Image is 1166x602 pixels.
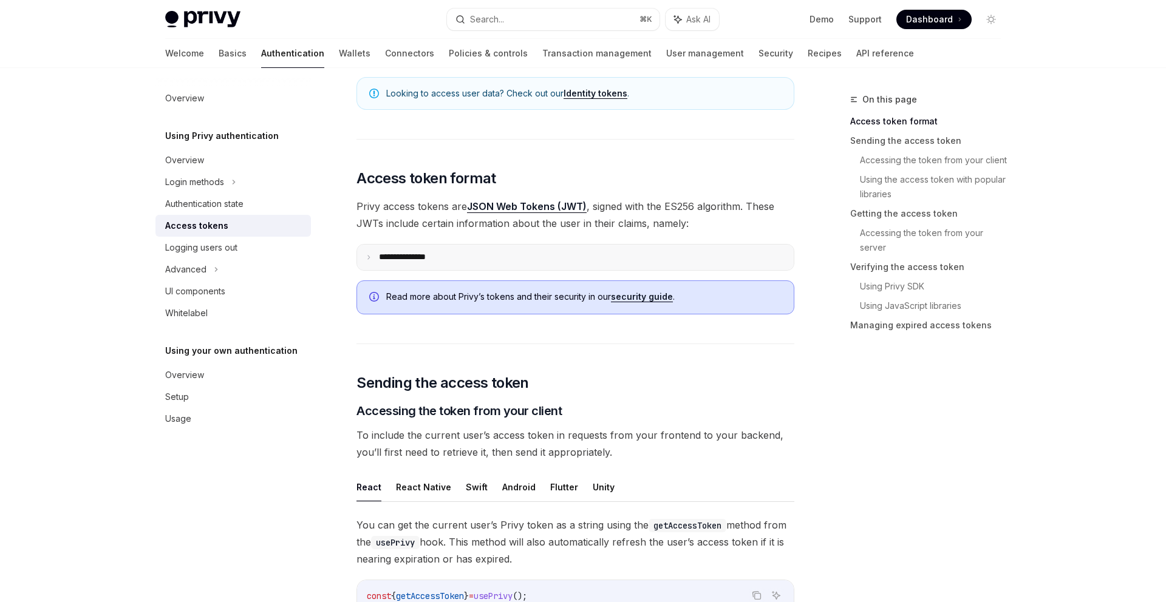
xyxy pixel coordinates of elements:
[447,8,660,30] button: Search...⌘K
[542,39,652,68] a: Transaction management
[810,13,834,25] a: Demo
[386,291,782,303] span: Read more about Privy’s tokens and their security in our .
[165,175,224,189] div: Login methods
[165,240,237,255] div: Logging users out
[339,39,370,68] a: Wallets
[906,13,953,25] span: Dashboard
[686,13,711,25] span: Ask AI
[356,473,381,501] button: React
[981,10,1001,29] button: Toggle dark mode
[464,590,469,601] span: }
[165,368,204,382] div: Overview
[850,131,1011,150] a: Sending the access token
[369,292,381,304] svg: Info
[356,402,562,419] span: Accessing the token from your client
[848,13,882,25] a: Support
[391,590,396,601] span: {
[666,39,744,68] a: User management
[356,516,794,567] span: You can get the current user’s Privy token as a string using the method from the hook. This metho...
[759,39,793,68] a: Security
[611,291,673,302] a: security guide
[808,39,842,68] a: Recipes
[219,39,247,68] a: Basics
[165,284,225,299] div: UI components
[165,343,298,358] h5: Using your own authentication
[356,198,794,232] span: Privy access tokens are , signed with the ES256 algorithm. These JWTs include certain information...
[860,150,1011,170] a: Accessing the token from your client
[385,39,434,68] a: Connectors
[467,200,587,213] a: JSON Web Tokens (JWT)
[165,411,191,426] div: Usage
[155,364,311,386] a: Overview
[155,280,311,302] a: UI components
[474,590,513,601] span: usePrivy
[850,257,1011,277] a: Verifying the access token
[896,10,972,29] a: Dashboard
[850,204,1011,223] a: Getting the access token
[165,39,204,68] a: Welcome
[396,590,464,601] span: getAccessToken
[356,427,794,461] span: To include the current user’s access token in requests from your frontend to your backend, you’ll...
[165,306,208,320] div: Whitelabel
[850,316,1011,335] a: Managing expired access tokens
[367,590,391,601] span: const
[165,262,206,277] div: Advanced
[155,149,311,171] a: Overview
[371,536,420,549] code: usePrivy
[593,473,615,501] button: Unity
[165,91,204,106] div: Overview
[155,237,311,259] a: Logging users out
[155,215,311,237] a: Access tokens
[564,88,627,99] a: Identity tokens
[165,390,189,404] div: Setup
[860,277,1011,296] a: Using Privy SDK
[860,296,1011,316] a: Using JavaScript libraries
[165,129,279,143] h5: Using Privy authentication
[396,473,451,501] button: React Native
[513,590,527,601] span: ();
[649,519,726,532] code: getAccessToken
[165,197,244,211] div: Authentication state
[261,39,324,68] a: Authentication
[155,193,311,215] a: Authentication state
[666,8,719,30] button: Ask AI
[386,87,782,100] span: Looking to access user data? Check out our .
[502,473,536,501] button: Android
[860,223,1011,257] a: Accessing the token from your server
[449,39,528,68] a: Policies & controls
[850,112,1011,131] a: Access token format
[639,15,652,24] span: ⌘ K
[356,169,496,188] span: Access token format
[466,473,488,501] button: Swift
[155,408,311,430] a: Usage
[860,170,1011,204] a: Using the access token with popular libraries
[165,153,204,167] div: Overview
[155,87,311,109] a: Overview
[469,590,474,601] span: =
[369,89,379,98] svg: Note
[470,12,504,27] div: Search...
[550,473,578,501] button: Flutter
[356,373,529,393] span: Sending the access token
[856,39,914,68] a: API reference
[155,386,311,408] a: Setup
[165,218,228,233] div: Access tokens
[155,302,311,324] a: Whitelabel
[165,11,240,28] img: light logo
[862,92,917,107] span: On this page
